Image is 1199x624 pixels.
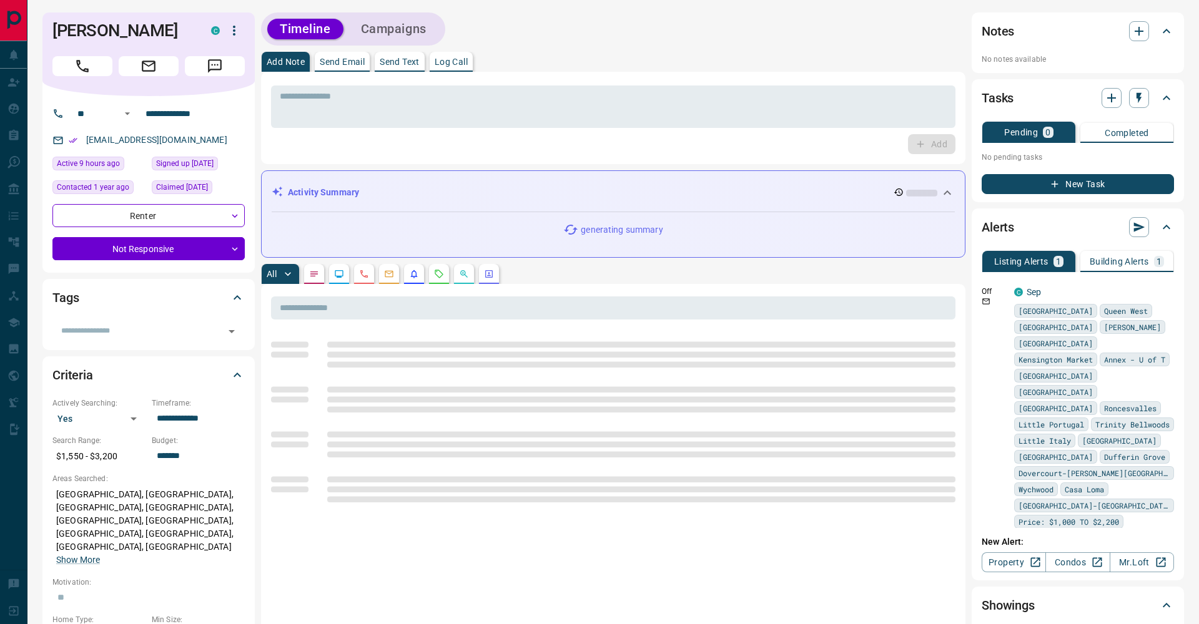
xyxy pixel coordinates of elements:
span: Email [119,56,179,76]
p: Motivation: [52,577,245,588]
a: Mr.Loft [1110,552,1174,572]
span: Claimed [DATE] [156,181,208,193]
svg: Requests [434,269,444,279]
span: Trinity Bellwoods [1095,418,1170,431]
button: Campaigns [348,19,439,39]
h2: Alerts [982,217,1014,237]
p: Add Note [267,57,305,66]
span: [GEOGRAPHIC_DATA] [1019,305,1093,317]
button: Open [223,323,240,340]
span: Little Portugal [1019,418,1084,431]
svg: Listing Alerts [409,269,419,279]
p: All [267,270,277,278]
span: [GEOGRAPHIC_DATA]-[GEOGRAPHIC_DATA] [1019,499,1170,512]
svg: Emails [384,269,394,279]
p: No pending tasks [982,148,1174,167]
svg: Opportunities [459,269,469,279]
span: [GEOGRAPHIC_DATA] [1019,402,1093,414]
button: Timeline [267,19,343,39]
span: Active 9 hours ago [57,157,120,170]
button: Show More [56,553,100,567]
p: 1 [1056,257,1061,266]
p: Send Text [380,57,420,66]
p: Timeframe: [152,397,245,409]
span: [GEOGRAPHIC_DATA] [1019,321,1093,333]
span: [GEOGRAPHIC_DATA] [1019,451,1093,463]
div: Notes [982,16,1174,46]
svg: Lead Browsing Activity [334,269,344,279]
button: Open [120,106,135,121]
span: Queen West [1104,305,1148,317]
p: New Alert: [982,535,1174,548]
p: Pending [1004,128,1038,137]
p: 0 [1045,128,1050,137]
div: Not Responsive [52,237,245,260]
div: Alerts [982,212,1174,242]
a: Property [982,552,1046,572]
span: [PERSON_NAME] [1104,321,1161,333]
svg: Email [982,297,990,306]
span: [GEOGRAPHIC_DATA] [1082,434,1157,447]
span: [GEOGRAPHIC_DATA] [1019,337,1093,349]
span: Roncesvalles [1104,402,1157,414]
span: Message [185,56,245,76]
div: Tue Feb 20 2024 [152,180,245,198]
span: [GEOGRAPHIC_DATA] [1019,386,1093,398]
div: Yes [52,409,146,429]
div: Mon Aug 11 2025 [52,157,146,174]
span: Call [52,56,112,76]
p: Areas Searched: [52,473,245,484]
h1: [PERSON_NAME] [52,21,192,41]
a: Sep [1027,287,1041,297]
p: Search Range: [52,435,146,446]
div: Wed Mar 13 2024 [52,180,146,198]
span: Casa Loma [1065,483,1104,495]
span: Kensington Market [1019,353,1093,366]
span: Price: $1,000 TO $2,200 [1019,515,1119,528]
div: Criteria [52,360,245,390]
svg: Email Verified [69,136,77,145]
div: Renter [52,204,245,227]
div: Tasks [982,83,1174,113]
p: $1,550 - $3,200 [52,446,146,467]
a: Condos [1045,552,1110,572]
span: Little Italy [1019,434,1071,447]
p: Listing Alerts [994,257,1049,266]
p: [GEOGRAPHIC_DATA], [GEOGRAPHIC_DATA], [GEOGRAPHIC_DATA], [GEOGRAPHIC_DATA], [GEOGRAPHIC_DATA], [G... [52,484,245,570]
button: New Task [982,174,1174,194]
p: No notes available [982,54,1174,65]
p: Send Email [320,57,365,66]
p: Off [982,286,1007,297]
h2: Tags [52,288,79,308]
div: condos.ca [211,26,220,35]
div: Tue Feb 20 2024 [152,157,245,174]
p: Actively Searching: [52,397,146,409]
svg: Calls [359,269,369,279]
p: Log Call [435,57,468,66]
p: Building Alerts [1090,257,1149,266]
p: generating summary [581,223,663,236]
p: 1 [1157,257,1162,266]
div: Showings [982,590,1174,620]
h2: Tasks [982,88,1014,108]
h2: Showings [982,595,1035,615]
span: Contacted 1 year ago [57,181,129,193]
span: Wychwood [1019,483,1053,495]
span: Dovercourt-[PERSON_NAME][GEOGRAPHIC_DATA] [1019,467,1170,479]
span: [GEOGRAPHIC_DATA] [1019,369,1093,382]
p: Budget: [152,435,245,446]
svg: Agent Actions [484,269,494,279]
div: Activity Summary [272,181,955,204]
span: Signed up [DATE] [156,157,214,170]
div: condos.ca [1014,288,1023,296]
svg: Notes [309,269,319,279]
a: [EMAIL_ADDRESS][DOMAIN_NAME] [86,135,227,145]
span: Annex - U of T [1104,353,1165,366]
p: Completed [1105,129,1149,137]
h2: Criteria [52,365,93,385]
div: Tags [52,283,245,313]
span: Dufferin Grove [1104,451,1165,463]
p: Activity Summary [288,186,359,199]
h2: Notes [982,21,1014,41]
